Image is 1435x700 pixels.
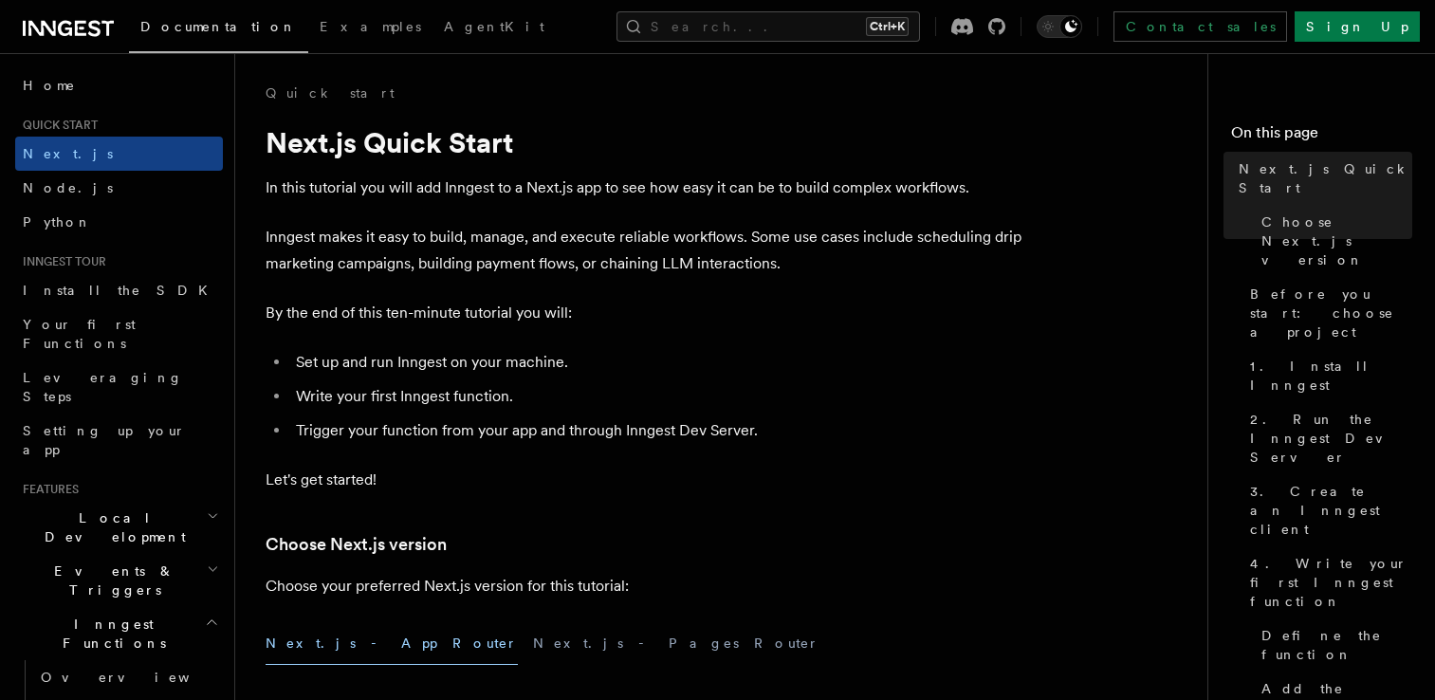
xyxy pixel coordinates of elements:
[140,19,297,34] span: Documentation
[266,175,1024,201] p: In this tutorial you will add Inngest to a Next.js app to see how easy it can be to build complex...
[23,423,186,457] span: Setting up your app
[15,562,207,599] span: Events & Triggers
[15,254,106,269] span: Inngest tour
[1242,277,1412,349] a: Before you start: choose a project
[1242,349,1412,402] a: 1. Install Inngest
[41,670,236,685] span: Overview
[15,205,223,239] a: Python
[1242,474,1412,546] a: 3. Create an Inngest client
[616,11,920,42] button: Search...Ctrl+K
[23,214,92,230] span: Python
[33,660,223,694] a: Overview
[266,622,518,665] button: Next.js - App Router
[23,370,183,404] span: Leveraging Steps
[23,317,136,351] span: Your first Functions
[15,171,223,205] a: Node.js
[308,6,432,51] a: Examples
[15,68,223,102] a: Home
[15,137,223,171] a: Next.js
[1037,15,1082,38] button: Toggle dark mode
[320,19,421,34] span: Examples
[866,17,909,36] kbd: Ctrl+K
[23,76,76,95] span: Home
[129,6,308,53] a: Documentation
[533,622,819,665] button: Next.js - Pages Router
[266,573,1024,599] p: Choose your preferred Next.js version for this tutorial:
[432,6,556,51] a: AgentKit
[266,300,1024,326] p: By the end of this ten-minute tutorial you will:
[1295,11,1420,42] a: Sign Up
[1231,121,1412,152] h4: On this page
[23,146,113,161] span: Next.js
[1250,410,1412,467] span: 2. Run the Inngest Dev Server
[15,508,207,546] span: Local Development
[266,224,1024,277] p: Inngest makes it easy to build, manage, and execute reliable workflows. Some use cases include sc...
[1254,205,1412,277] a: Choose Next.js version
[15,607,223,660] button: Inngest Functions
[444,19,544,34] span: AgentKit
[266,125,1024,159] h1: Next.js Quick Start
[266,467,1024,493] p: Let's get started!
[1242,402,1412,474] a: 2. Run the Inngest Dev Server
[1231,152,1412,205] a: Next.js Quick Start
[15,360,223,414] a: Leveraging Steps
[1250,554,1412,611] span: 4. Write your first Inngest function
[290,417,1024,444] li: Trigger your function from your app and through Inngest Dev Server.
[1113,11,1287,42] a: Contact sales
[1250,285,1412,341] span: Before you start: choose a project
[1254,618,1412,672] a: Define the function
[15,615,205,653] span: Inngest Functions
[290,383,1024,410] li: Write your first Inngest function.
[1250,357,1412,395] span: 1. Install Inngest
[1261,212,1412,269] span: Choose Next.js version
[15,482,79,497] span: Features
[1239,159,1412,197] span: Next.js Quick Start
[15,273,223,307] a: Install the SDK
[15,414,223,467] a: Setting up your app
[1242,546,1412,618] a: 4. Write your first Inngest function
[23,180,113,195] span: Node.js
[15,501,223,554] button: Local Development
[1261,626,1412,664] span: Define the function
[266,83,395,102] a: Quick start
[290,349,1024,376] li: Set up and run Inngest on your machine.
[266,531,447,558] a: Choose Next.js version
[23,283,219,298] span: Install the SDK
[15,307,223,360] a: Your first Functions
[15,554,223,607] button: Events & Triggers
[1250,482,1412,539] span: 3. Create an Inngest client
[15,118,98,133] span: Quick start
